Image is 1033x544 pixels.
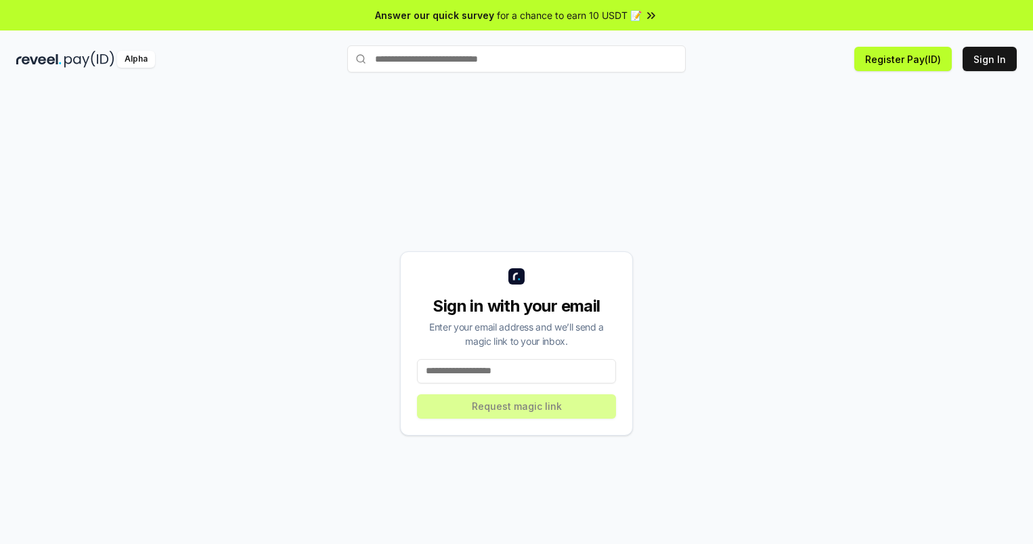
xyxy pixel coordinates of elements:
img: logo_small [508,268,525,285]
div: Sign in with your email [417,295,616,317]
button: Sign In [963,47,1017,71]
img: pay_id [64,51,114,68]
button: Register Pay(ID) [854,47,952,71]
span: Answer our quick survey [375,8,494,22]
div: Enter your email address and we’ll send a magic link to your inbox. [417,320,616,348]
img: reveel_dark [16,51,62,68]
span: for a chance to earn 10 USDT 📝 [497,8,642,22]
div: Alpha [117,51,155,68]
